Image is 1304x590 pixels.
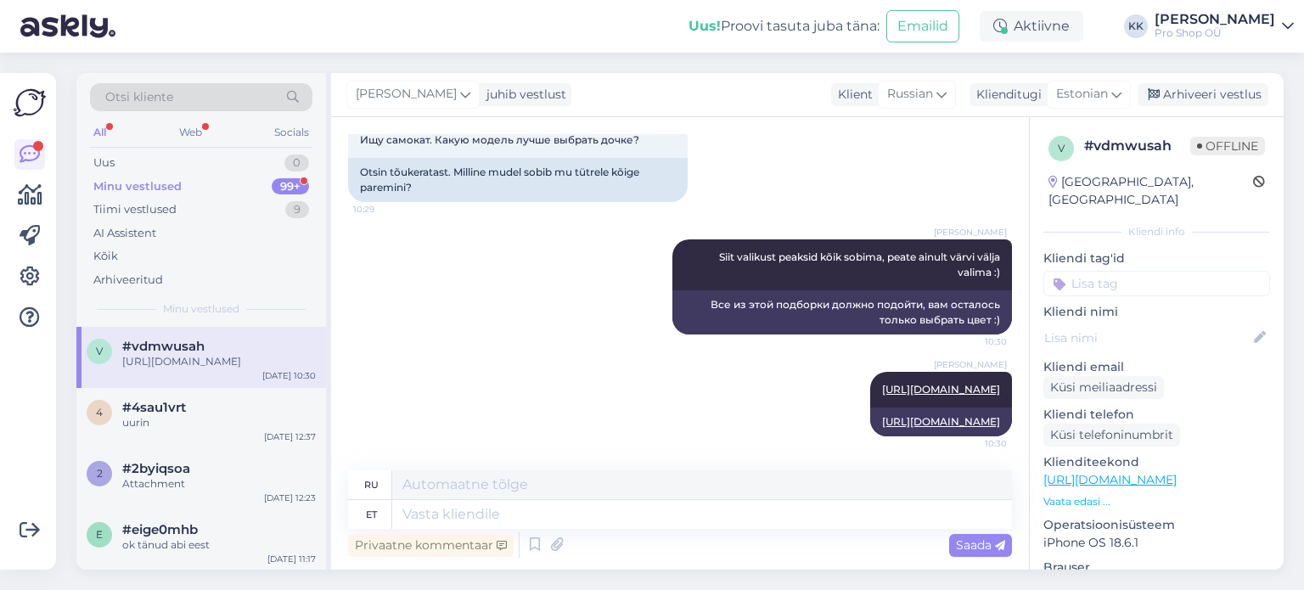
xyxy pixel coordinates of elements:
[887,85,933,104] span: Russian
[122,476,316,492] div: Attachment
[1043,516,1270,534] p: Operatsioonisüsteem
[272,178,309,195] div: 99+
[93,225,156,242] div: AI Assistent
[1043,494,1270,509] p: Vaata edasi ...
[93,155,115,171] div: Uus
[356,85,457,104] span: [PERSON_NAME]
[366,500,377,529] div: et
[831,86,873,104] div: Klient
[882,383,1000,396] a: [URL][DOMAIN_NAME]
[96,345,103,357] span: v
[93,178,182,195] div: Minu vestlused
[364,470,379,499] div: ru
[90,121,110,143] div: All
[1043,472,1177,487] a: [URL][DOMAIN_NAME]
[1155,13,1294,40] a: [PERSON_NAME]Pro Shop OÜ
[122,415,316,430] div: uurin
[886,10,959,42] button: Emailid
[348,534,514,557] div: Privaatne kommentaar
[93,201,177,218] div: Tiimi vestlused
[1043,424,1180,447] div: Küsi telefoninumbrit
[264,430,316,443] div: [DATE] 12:37
[689,18,721,34] b: Uus!
[1043,358,1270,376] p: Kliendi email
[956,537,1005,553] span: Saada
[93,272,163,289] div: Arhiveeritud
[934,226,1007,239] span: [PERSON_NAME]
[14,87,46,119] img: Askly Logo
[267,553,316,565] div: [DATE] 11:17
[1043,224,1270,239] div: Kliendi info
[284,155,309,171] div: 0
[1056,85,1108,104] span: Estonian
[980,11,1083,42] div: Aktiivne
[1155,26,1275,40] div: Pro Shop OÜ
[1043,559,1270,576] p: Brauser
[1084,136,1190,156] div: # vdmwusah
[122,354,316,369] div: [URL][DOMAIN_NAME]
[1043,271,1270,296] input: Lisa tag
[96,528,103,541] span: e
[122,461,190,476] span: #2byiqsoa
[1138,83,1268,106] div: Arhiveeri vestlus
[1043,406,1270,424] p: Kliendi telefon
[970,86,1042,104] div: Klienditugi
[1048,173,1253,209] div: [GEOGRAPHIC_DATA], [GEOGRAPHIC_DATA]
[348,158,688,202] div: Otsin tõukeratast. Milline mudel sobib mu tütrele kõige paremini?
[943,335,1007,348] span: 10:30
[1043,376,1164,399] div: Küsi meiliaadressi
[672,290,1012,334] div: Все из этой подборки должно подойти, вам осталось только выбрать цвет :)
[882,415,1000,428] a: [URL][DOMAIN_NAME]
[105,88,173,106] span: Otsi kliente
[93,248,118,265] div: Kõik
[1043,453,1270,471] p: Klienditeekond
[1190,137,1265,155] span: Offline
[262,369,316,382] div: [DATE] 10:30
[1155,13,1275,26] div: [PERSON_NAME]
[163,301,239,317] span: Minu vestlused
[122,522,198,537] span: #eige0mhb
[480,86,566,104] div: juhib vestlust
[122,400,186,415] span: #4sau1vrt
[360,133,639,146] span: Ищу самокат. Какую модель лучше выбрать дочке?
[943,437,1007,450] span: 10:30
[1043,250,1270,267] p: Kliendi tag'id
[264,492,316,504] div: [DATE] 12:23
[122,339,205,354] span: #vdmwusah
[934,358,1007,371] span: [PERSON_NAME]
[1044,329,1251,347] input: Lisa nimi
[353,203,417,216] span: 10:29
[1043,303,1270,321] p: Kliendi nimi
[1043,534,1270,552] p: iPhone OS 18.6.1
[1124,14,1148,38] div: KK
[271,121,312,143] div: Socials
[1058,142,1065,155] span: v
[97,467,103,480] span: 2
[285,201,309,218] div: 9
[689,16,880,37] div: Proovi tasuta juba täna:
[96,406,103,419] span: 4
[122,537,316,553] div: ok tänud abi eest
[176,121,205,143] div: Web
[719,250,1003,278] span: Siit valikust peaksid kõik sobima, peate ainult värvi välja valima :)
